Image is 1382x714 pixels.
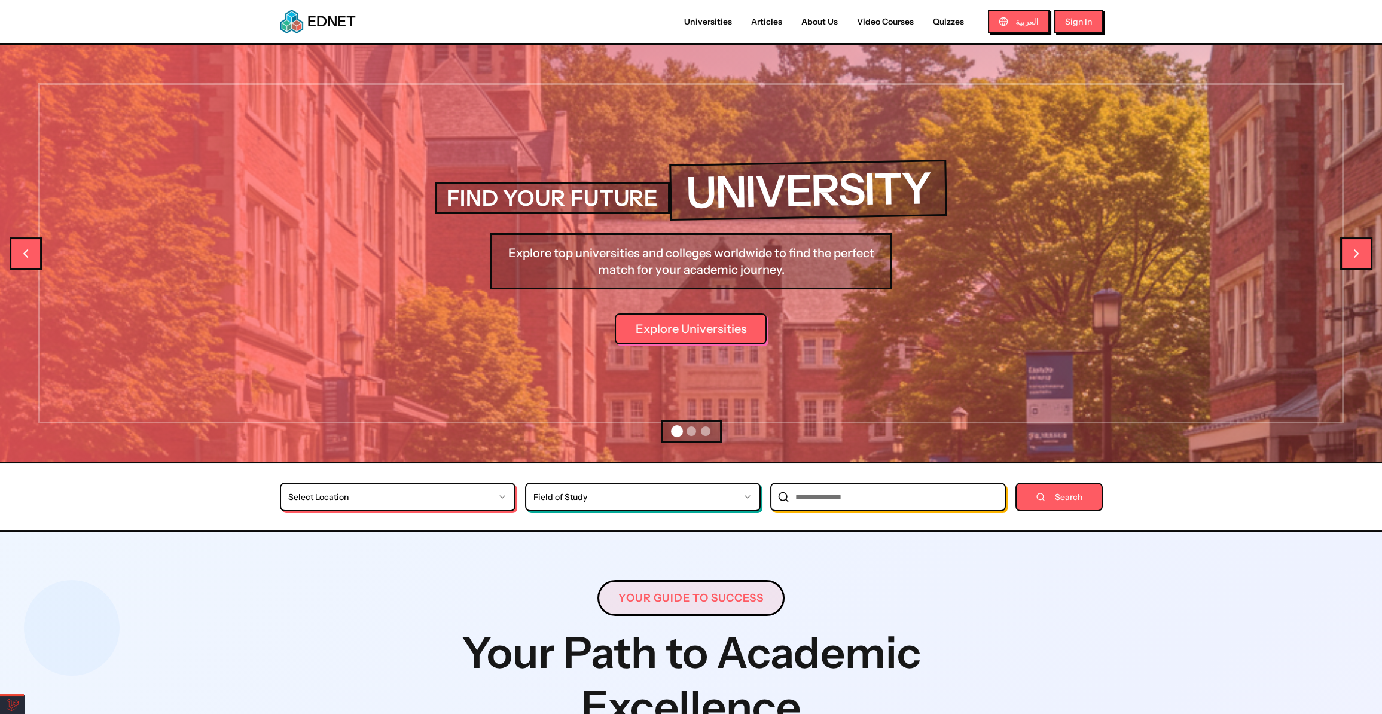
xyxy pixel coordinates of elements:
img: EDNET [280,10,304,33]
button: العربية [988,10,1049,33]
button: Previous slide [10,237,42,270]
a: Universities [675,16,742,28]
h2: FIND YOUR FUTURE [435,182,670,214]
a: About Us [792,16,847,28]
input: University name search [770,483,1006,511]
a: EDNETEDNET [280,10,356,33]
button: Go to slide 3 [701,426,710,436]
button: Go to slide 1 [671,425,683,437]
a: Explore Universities [615,312,767,343]
button: Search universities [1015,483,1103,511]
h1: UNIVERSITY [669,160,947,221]
span: Your Guide to Success [597,580,785,616]
p: Explore top universities and colleges worldwide to find the perfect match for your academic journey. [490,233,892,289]
button: Sign In [1054,10,1103,33]
span: EDNET [307,12,356,31]
button: Next slide [1340,237,1372,270]
a: Quizzes [923,16,974,28]
a: Video Courses [847,16,923,28]
button: Go to slide 2 [687,426,696,436]
a: Articles [742,16,792,28]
